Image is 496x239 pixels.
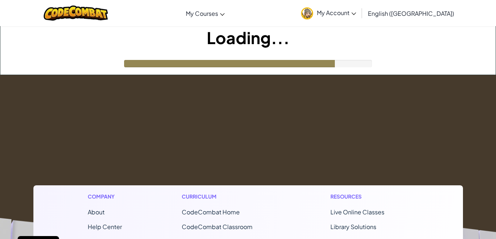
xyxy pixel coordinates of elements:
[364,3,458,23] a: English ([GEOGRAPHIC_DATA])
[182,193,271,200] h1: Curriculum
[330,223,376,231] a: Library Solutions
[182,208,240,216] span: CodeCombat Home
[182,223,253,231] a: CodeCombat Classroom
[44,6,108,21] img: CodeCombat logo
[297,1,360,25] a: My Account
[317,9,356,17] span: My Account
[301,7,313,19] img: avatar
[0,26,496,49] h1: Loading...
[88,193,122,200] h1: Company
[330,208,384,216] a: Live Online Classes
[88,208,105,216] a: About
[186,10,218,17] span: My Courses
[330,193,409,200] h1: Resources
[88,223,122,231] a: Help Center
[182,3,228,23] a: My Courses
[368,10,454,17] span: English ([GEOGRAPHIC_DATA])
